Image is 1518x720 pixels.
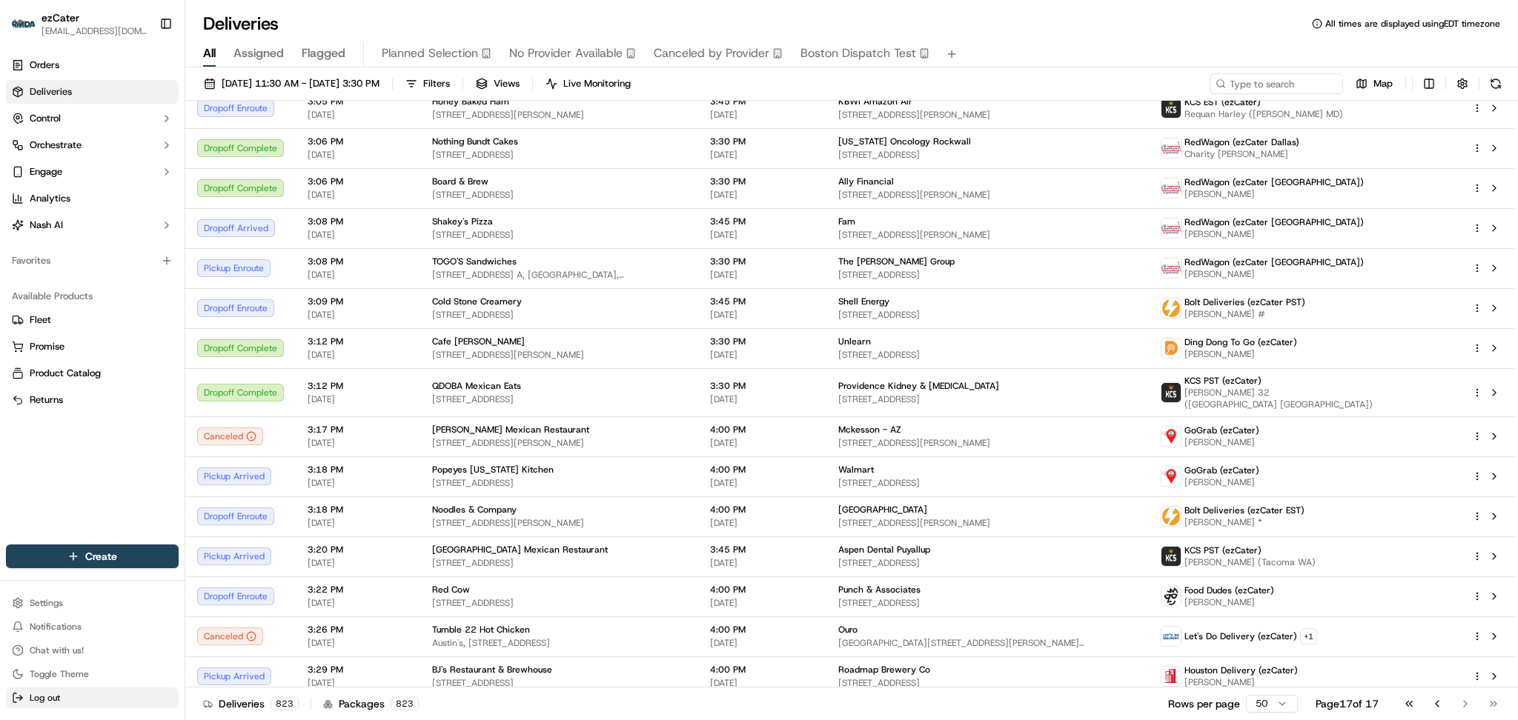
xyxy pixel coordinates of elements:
span: [STREET_ADDRESS] [432,149,686,161]
span: Analytics [30,192,70,205]
span: [DATE] [710,597,815,609]
span: Canceled by Provider [654,44,769,62]
span: [DATE] [308,677,408,689]
span: GoGrab (ezCater) [1184,464,1259,476]
span: Filters [423,77,450,90]
span: RedWagon (ezCater [GEOGRAPHIC_DATA]) [1184,216,1364,228]
span: Flagged [302,44,345,62]
button: ezCater [42,10,79,25]
span: Mckesson - AZ [838,424,901,436]
span: [DATE] [308,557,408,569]
span: 3:26 PM [308,624,408,636]
span: Control [30,112,61,125]
div: Available Products [6,284,179,308]
span: Fam [838,216,855,227]
span: Walmart [838,464,874,476]
span: [STREET_ADDRESS][PERSON_NAME] [432,349,686,361]
span: [DATE] [710,309,815,321]
span: Bolt Deliveries (ezCater PST) [1184,296,1305,308]
span: [PERSON_NAME] [1184,268,1364,280]
span: Noodles & Company [432,504,517,516]
span: [PERSON_NAME] [1184,188,1364,200]
span: [DATE] [308,597,408,609]
img: time_to_eat_nevada_logo [1161,219,1181,238]
span: [PERSON_NAME] [1184,436,1259,448]
span: [PERSON_NAME] [1184,676,1298,688]
span: Unlearn [838,336,871,347]
span: Cafe [PERSON_NAME] [432,336,525,347]
button: Returns [6,388,179,412]
a: Powered byPylon [105,250,179,262]
button: [DATE] 11:30 AM - [DATE] 3:30 PM [197,73,386,94]
span: [STREET_ADDRESS][PERSON_NAME] [432,437,686,449]
img: 1736555255976-a54dd68f-1ca7-489b-9aae-adbdc363a1c4 [15,141,42,168]
span: Planned Selection [382,44,478,62]
span: [STREET_ADDRESS][PERSON_NAME] [838,517,1137,529]
span: 4:00 PM [710,584,815,596]
span: Deliveries [30,85,72,99]
span: [PERSON_NAME] Mexican Restaurant [432,424,589,436]
span: Requan Harley ([PERSON_NAME] MD) [1184,108,1343,120]
span: Shakey's Pizza [432,216,493,227]
input: Got a question? Start typing here... [39,96,267,111]
span: [DATE] [710,557,815,569]
button: Fleet [6,308,179,332]
span: [PERSON_NAME] [1184,348,1297,360]
img: time_to_eat_nevada_logo [1161,179,1181,198]
button: Chat with us! [6,640,179,661]
p: Welcome 👋 [15,59,270,83]
img: kcs-delivery.png [1161,383,1181,402]
img: GoGrab_Delivery.png [1161,467,1181,486]
span: [DATE] [710,437,815,449]
span: The [PERSON_NAME] Group [838,256,955,267]
span: KBWI Amazon Air [838,96,912,107]
div: 823 [271,697,299,710]
span: 4:00 PM [710,424,815,436]
span: Returns [30,393,63,407]
span: 3:12 PM [308,336,408,347]
span: [STREET_ADDRESS][PERSON_NAME] [432,517,686,529]
span: API Documentation [140,215,238,230]
div: We're available if you need us! [50,156,188,168]
span: [STREET_ADDRESS][PERSON_NAME] [838,109,1137,121]
span: [GEOGRAPHIC_DATA] [838,504,927,516]
img: food_dudes.png [1161,587,1181,606]
span: 3:18 PM [308,464,408,476]
div: Deliveries [203,696,299,711]
span: 3:30 PM [710,256,815,267]
span: [PERSON_NAME] [1184,476,1259,488]
span: 3:08 PM [308,216,408,227]
img: GoGrab_Delivery.png [1161,427,1181,446]
button: Create [6,544,179,568]
span: 3:09 PM [308,296,408,307]
span: [STREET_ADDRESS] [432,393,686,405]
span: [STREET_ADDRESS] [432,597,686,609]
span: 3:45 PM [710,296,815,307]
span: TOGO'S Sandwiches [432,256,517,267]
span: [DATE] [308,393,408,405]
button: Nash AI [6,213,179,237]
span: Orders [30,59,59,72]
span: Promise [30,340,64,353]
span: Ouro [838,624,858,636]
span: All [203,44,216,62]
button: +1 [1300,628,1317,644]
button: Settings [6,593,179,613]
span: Food Dudes (ezCater) [1184,584,1274,596]
p: Rows per page [1168,696,1240,711]
span: Notifications [30,621,82,633]
span: KCS EST (ezCater) [1184,96,1261,108]
button: Filters [399,73,457,94]
span: 3:06 PM [308,176,408,187]
span: [PERSON_NAME] * [1184,516,1305,528]
button: Refresh [1485,73,1506,94]
button: Engage [6,160,179,184]
span: Product Catalog [30,367,101,380]
span: Honey Baked Ham [432,96,509,107]
span: 4:00 PM [710,664,815,676]
span: [STREET_ADDRESS] [432,229,686,241]
button: ezCaterezCater[EMAIL_ADDRESS][DOMAIN_NAME] [6,6,153,41]
span: Fleet [30,313,51,327]
img: kcs-delivery.png [1161,547,1181,566]
span: [STREET_ADDRESS] [838,349,1137,361]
